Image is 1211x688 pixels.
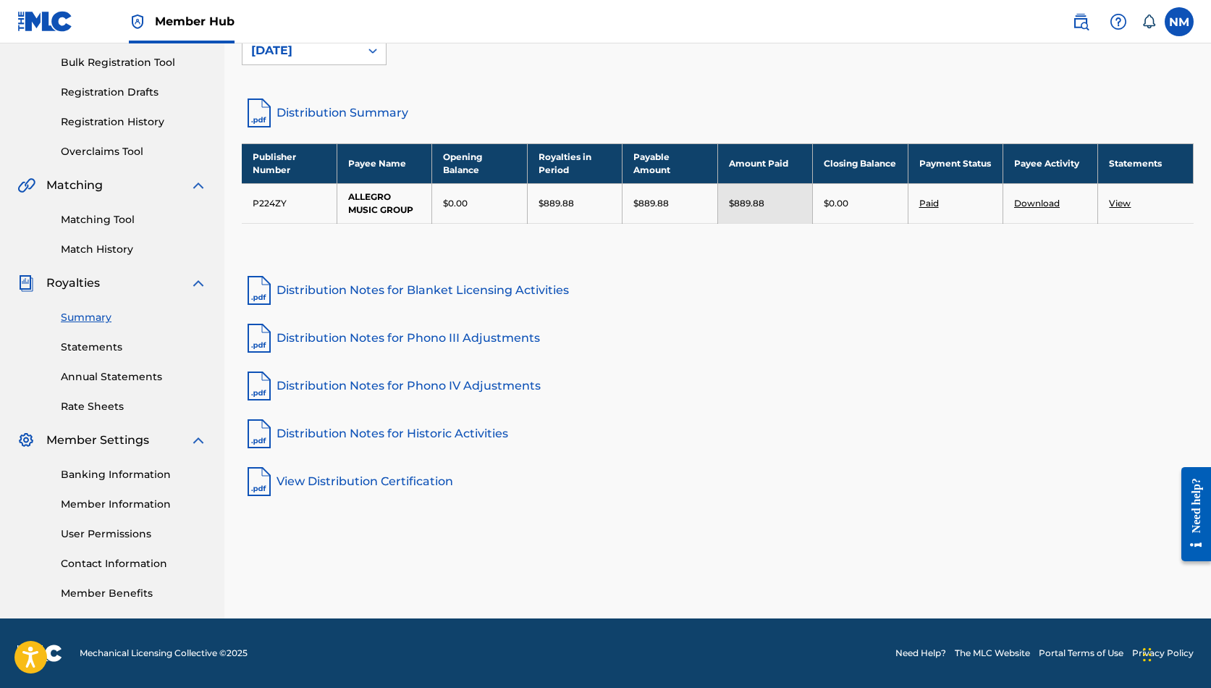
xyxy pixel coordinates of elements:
[251,42,351,59] div: [DATE]
[129,13,146,30] img: Top Rightsholder
[61,55,207,70] a: Bulk Registration Tool
[623,143,717,183] th: Payable Amount
[17,11,73,32] img: MLC Logo
[443,197,468,210] p: $0.00
[539,197,574,210] p: $889.88
[633,197,669,210] p: $889.88
[1110,13,1127,30] img: help
[155,13,235,30] span: Member Hub
[242,321,1194,356] a: Distribution Notes for Phono III Adjustments
[61,242,207,257] a: Match History
[61,114,207,130] a: Registration History
[242,273,1194,308] a: Distribution Notes for Blanket Licensing Activities
[61,340,207,355] a: Statements
[190,274,207,292] img: expand
[61,497,207,512] a: Member Information
[242,273,277,308] img: pdf
[242,416,1194,451] a: Distribution Notes for Historic Activities
[242,321,277,356] img: pdf
[17,177,35,194] img: Matching
[1170,455,1211,574] iframe: Resource Center
[729,197,764,210] p: $889.88
[80,647,248,660] span: Mechanical Licensing Collective © 2025
[17,274,35,292] img: Royalties
[527,143,622,183] th: Royalties in Period
[17,432,35,449] img: Member Settings
[61,527,207,542] a: User Permissions
[242,369,1194,403] a: Distribution Notes for Phono IV Adjustments
[61,212,207,227] a: Matching Tool
[1104,7,1133,36] div: Help
[337,183,431,223] td: ALLEGRO MUSIC GROUP
[242,96,1194,130] a: Distribution Summary
[242,416,277,451] img: pdf
[337,143,431,183] th: Payee Name
[17,645,62,662] img: logo
[46,177,103,194] span: Matching
[1165,7,1194,36] div: User Menu
[813,143,908,183] th: Closing Balance
[824,197,848,210] p: $0.00
[887,106,1211,688] iframe: Chat Widget
[717,143,812,183] th: Amount Paid
[61,369,207,385] a: Annual Statements
[242,96,277,130] img: distribution-summary-pdf
[242,143,337,183] th: Publisher Number
[242,464,277,499] img: pdf
[61,144,207,159] a: Overclaims Tool
[190,432,207,449] img: expand
[46,274,100,292] span: Royalties
[46,432,149,449] span: Member Settings
[432,143,527,183] th: Opening Balance
[1066,7,1095,36] a: Public Search
[1143,633,1152,676] div: Drag
[242,464,1194,499] a: View Distribution Certification
[242,369,277,403] img: pdf
[61,85,207,100] a: Registration Drafts
[190,177,207,194] img: expand
[1072,13,1089,30] img: search
[61,310,207,325] a: Summary
[242,183,337,223] td: P224ZY
[61,467,207,482] a: Banking Information
[1142,14,1156,29] div: Notifications
[61,586,207,601] a: Member Benefits
[61,399,207,414] a: Rate Sheets
[61,556,207,571] a: Contact Information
